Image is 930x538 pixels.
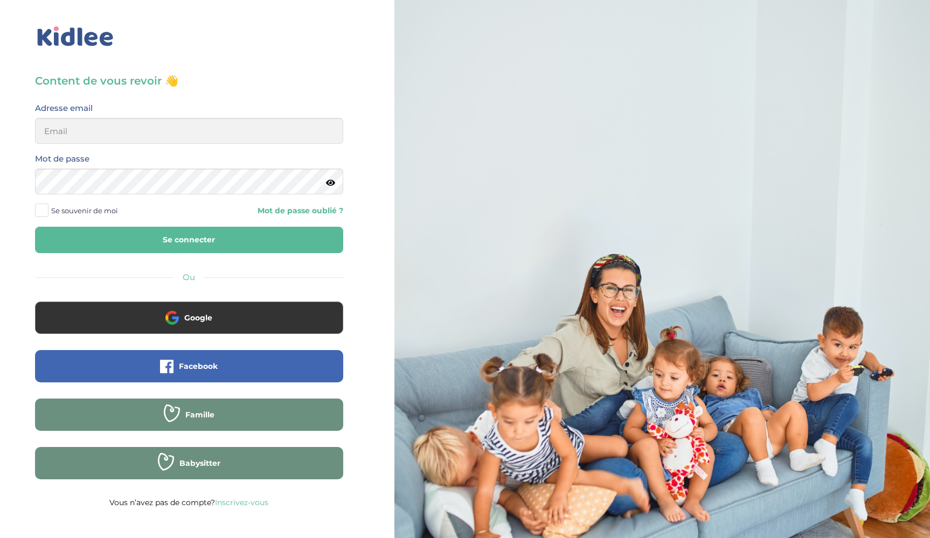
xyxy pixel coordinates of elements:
input: Email [35,118,343,144]
label: Mot de passe [35,152,89,166]
img: google.png [165,311,179,324]
a: Famille [35,417,343,427]
button: Google [35,302,343,334]
span: Facebook [179,361,218,372]
a: Mot de passe oublié ? [197,206,343,216]
button: Famille [35,399,343,431]
span: Se souvenir de moi [51,204,118,218]
span: Babysitter [179,458,220,469]
a: Google [35,320,343,330]
a: Inscrivez-vous [215,498,268,507]
button: Facebook [35,350,343,382]
h3: Content de vous revoir 👋 [35,73,343,88]
p: Vous n’avez pas de compte? [35,495,343,509]
img: logo_kidlee_bleu [35,24,116,49]
span: Famille [185,409,214,420]
button: Babysitter [35,447,343,479]
a: Babysitter [35,465,343,476]
button: Se connecter [35,227,343,253]
a: Facebook [35,368,343,379]
label: Adresse email [35,101,93,115]
span: Ou [183,272,195,282]
span: Google [184,312,212,323]
img: facebook.png [160,360,173,373]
